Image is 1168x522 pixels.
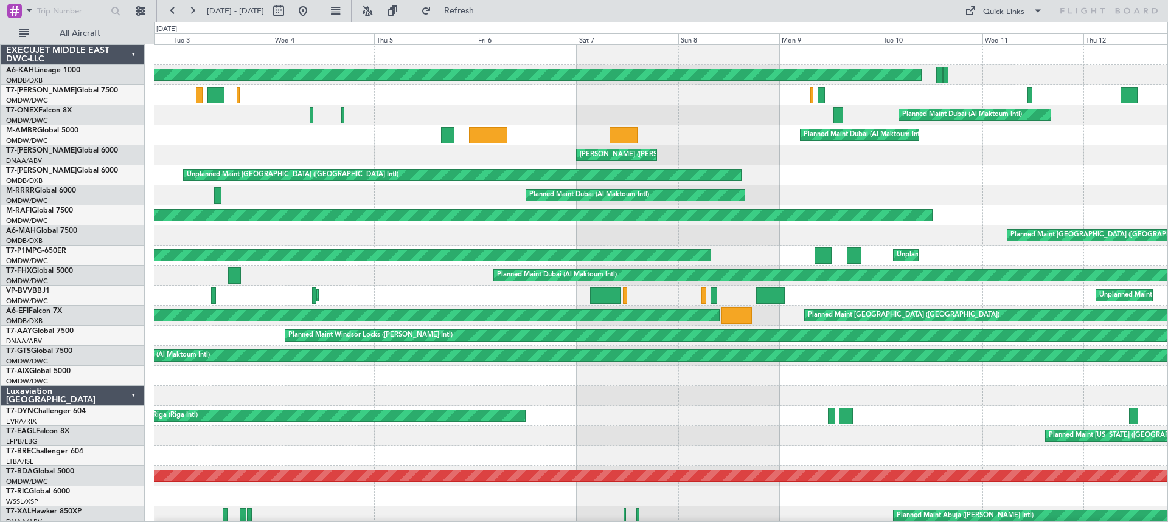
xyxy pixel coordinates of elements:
[6,227,77,235] a: A6-MAHGlobal 7500
[415,1,488,21] button: Refresh
[13,24,132,43] button: All Aircraft
[6,176,43,185] a: OMDB/DXB
[207,5,264,16] span: [DATE] - [DATE]
[6,196,48,205] a: OMDW/DWC
[897,246,1077,264] div: Unplanned Maint [GEOGRAPHIC_DATA] (Al Maktoum Intl)
[6,76,43,85] a: OMDB/DXB
[6,508,82,515] a: T7-XALHawker 850XP
[156,24,177,35] div: [DATE]
[6,287,32,295] span: VP-BVV
[6,187,76,194] a: M-RRRRGlobal 6000
[6,497,38,506] a: WSSL/XSP
[6,348,31,355] span: T7-GTS
[6,368,29,375] span: T7-AIX
[6,368,71,375] a: T7-AIXGlobal 5000
[434,7,485,15] span: Refresh
[6,408,86,415] a: T7-DYNChallenger 604
[6,408,33,415] span: T7-DYN
[6,216,48,225] a: OMDW/DWC
[6,187,35,194] span: M-RRRR
[6,156,42,165] a: DNAA/ABV
[804,126,923,144] div: Planned Maint Dubai (Al Maktoum Intl)
[6,107,72,114] a: T7-ONEXFalcon 8X
[6,417,36,426] a: EVRA/RIX
[6,147,77,154] span: T7-[PERSON_NAME]
[6,348,72,355] a: T7-GTSGlobal 7500
[6,357,48,366] a: OMDW/DWC
[6,488,29,495] span: T7-RIC
[6,468,33,475] span: T7-BDA
[6,207,32,215] span: M-RAFI
[881,33,982,44] div: Tue 10
[6,457,33,466] a: LTBA/ISL
[6,307,29,315] span: A6-EFI
[6,87,118,94] a: T7-[PERSON_NAME]Global 7500
[273,33,374,44] div: Wed 4
[529,186,649,204] div: Planned Maint Dubai (Al Maktoum Intl)
[6,116,48,125] a: OMDW/DWC
[172,33,273,44] div: Tue 3
[6,267,32,275] span: T7-FHX
[6,67,34,74] span: A6-KAH
[6,236,43,246] a: OMDB/DXB
[6,428,69,435] a: T7-EAGLFalcon 8X
[6,477,48,486] a: OMDW/DWC
[577,33,678,44] div: Sat 7
[779,33,881,44] div: Mon 9
[6,207,73,215] a: M-RAFIGlobal 7500
[678,33,780,44] div: Sun 8
[6,287,50,295] a: VP-BVVBBJ1
[6,508,31,515] span: T7-XAL
[6,448,31,455] span: T7-BRE
[6,127,37,134] span: M-AMBR
[32,29,128,38] span: All Aircraft
[497,266,617,284] div: Planned Maint Dubai (Al Maktoum Intl)
[476,33,577,44] div: Fri 6
[6,167,77,174] span: T7-[PERSON_NAME]
[6,256,48,266] a: OMDW/DWC
[6,267,73,275] a: T7-FHXGlobal 5000
[6,337,42,346] a: DNAA/ABV
[6,328,32,335] span: T7-AAY
[982,33,1084,44] div: Wed 11
[6,307,62,315] a: A6-EFIFalcon 7X
[37,2,107,20] input: Trip Number
[6,136,48,145] a: OMDW/DWC
[6,428,36,435] span: T7-EAGL
[6,247,36,255] span: T7-P1MP
[6,468,74,475] a: T7-BDAGlobal 5000
[6,448,83,455] a: T7-BREChallenger 604
[6,167,118,174] a: T7-[PERSON_NAME]Global 6000
[6,87,77,94] span: T7-[PERSON_NAME]
[902,106,1022,124] div: Planned Maint Dubai (Al Maktoum Intl)
[6,127,78,134] a: M-AMBRGlobal 5000
[6,328,74,335] a: T7-AAYGlobal 7500
[6,247,66,255] a: T7-P1MPG-650ER
[374,33,476,44] div: Thu 5
[6,107,38,114] span: T7-ONEX
[6,437,38,446] a: LFPB/LBG
[6,96,48,105] a: OMDW/DWC
[580,146,707,164] div: [PERSON_NAME] ([PERSON_NAME] Intl)
[6,317,43,326] a: OMDB/DXB
[6,488,70,495] a: T7-RICGlobal 6000
[6,227,36,235] span: A6-MAH
[983,6,1024,18] div: Quick Links
[187,166,398,184] div: Unplanned Maint [GEOGRAPHIC_DATA] ([GEOGRAPHIC_DATA] Intl)
[288,326,453,345] div: Planned Maint Windsor Locks ([PERSON_NAME] Intl)
[6,67,80,74] a: A6-KAHLineage 1000
[6,297,48,306] a: OMDW/DWC
[6,147,118,154] a: T7-[PERSON_NAME]Global 6000
[6,276,48,286] a: OMDW/DWC
[808,306,999,325] div: Planned Maint [GEOGRAPHIC_DATA] ([GEOGRAPHIC_DATA])
[6,377,48,386] a: OMDW/DWC
[959,1,1049,21] button: Quick Links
